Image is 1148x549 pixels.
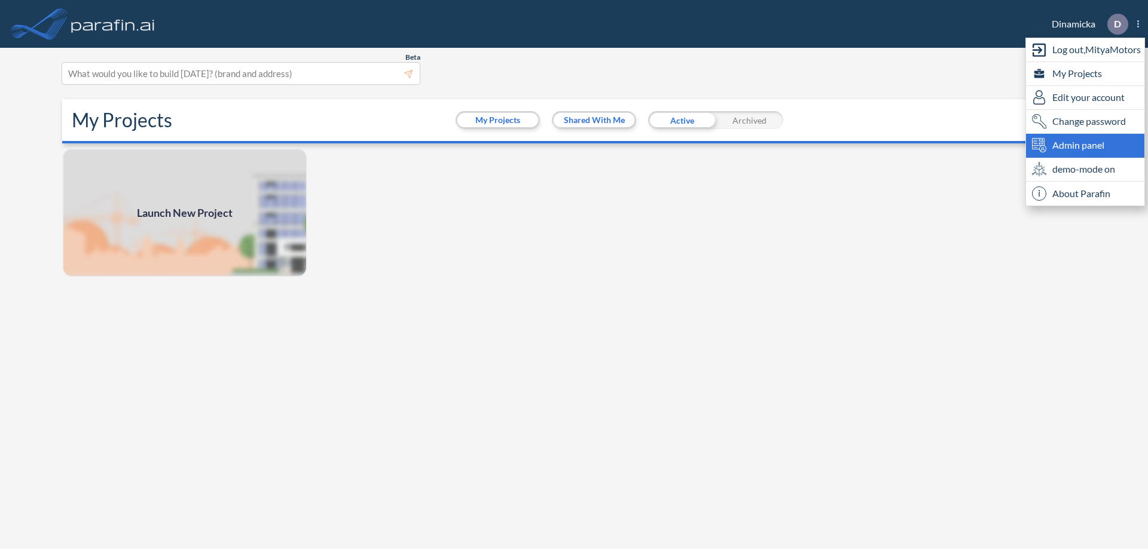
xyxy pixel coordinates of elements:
span: My Projects [1052,66,1102,81]
div: Dinamicka [1034,14,1139,35]
span: Launch New Project [137,205,233,221]
div: Change password [1026,110,1144,134]
div: Log out [1026,38,1144,62]
span: Beta [405,53,420,62]
span: demo-mode on [1052,162,1115,176]
span: Admin panel [1052,138,1104,152]
button: My Projects [457,113,538,127]
p: D [1114,19,1121,29]
div: Admin panel [1026,134,1144,158]
img: add [62,148,307,277]
div: About Parafin [1026,182,1144,206]
div: demo-mode on [1026,158,1144,182]
span: i [1032,186,1046,201]
img: logo [69,12,157,36]
span: Edit your account [1052,90,1125,105]
a: Launch New Project [62,148,307,277]
div: Edit user [1026,86,1144,110]
span: Log out, MityaMotors [1052,42,1141,57]
div: Archived [716,111,783,129]
span: About Parafin [1052,186,1110,201]
div: My Projects [1026,62,1144,86]
button: Shared With Me [554,113,634,127]
h2: My Projects [72,109,172,131]
span: Change password [1052,114,1126,128]
div: Active [648,111,716,129]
